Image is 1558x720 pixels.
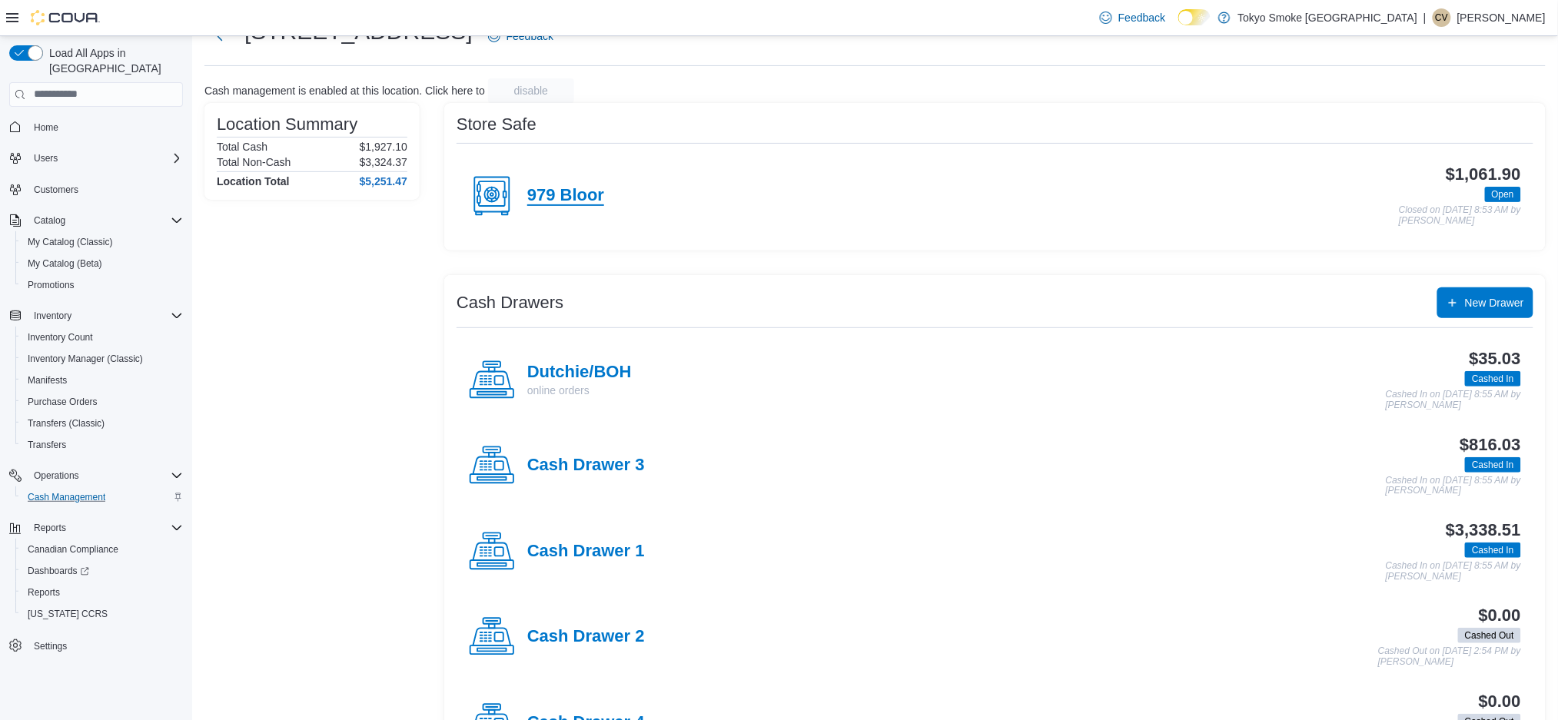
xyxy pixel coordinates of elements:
[22,488,111,506] a: Cash Management
[527,186,604,206] h4: 979 Bloor
[217,156,291,168] h6: Total Non-Cash
[43,45,183,76] span: Load All Apps in [GEOGRAPHIC_DATA]
[28,257,102,270] span: My Catalog (Beta)
[28,211,71,230] button: Catalog
[34,184,78,196] span: Customers
[15,391,189,413] button: Purchase Orders
[34,121,58,134] span: Home
[22,276,81,294] a: Promotions
[15,370,189,391] button: Manifests
[22,328,183,347] span: Inventory Count
[22,393,104,411] a: Purchase Orders
[28,149,64,168] button: Users
[34,214,65,227] span: Catalog
[15,327,189,348] button: Inventory Count
[217,115,357,134] h3: Location Summary
[457,294,563,312] h3: Cash Drawers
[1485,187,1521,202] span: Open
[1437,287,1533,318] button: New Drawer
[1378,646,1521,667] p: Cashed Out on [DATE] 2:54 PM by [PERSON_NAME]
[9,110,183,697] nav: Complex example
[22,233,183,251] span: My Catalog (Classic)
[31,10,100,25] img: Cova
[527,627,645,647] h4: Cash Drawer 2
[22,371,73,390] a: Manifests
[28,118,183,137] span: Home
[1465,457,1521,473] span: Cashed In
[3,148,189,169] button: Users
[1238,8,1418,27] p: Tokyo Smoke [GEOGRAPHIC_DATA]
[22,350,149,368] a: Inventory Manager (Classic)
[34,310,71,322] span: Inventory
[28,565,89,577] span: Dashboards
[1446,165,1521,184] h3: $1,061.90
[15,413,189,434] button: Transfers (Classic)
[3,305,189,327] button: Inventory
[1399,205,1521,226] p: Closed on [DATE] 8:53 AM by [PERSON_NAME]
[34,152,58,164] span: Users
[15,582,189,603] button: Reports
[1460,436,1521,454] h3: $816.03
[28,466,85,485] button: Operations
[488,78,574,103] button: disable
[204,21,235,51] button: Next
[15,253,189,274] button: My Catalog (Beta)
[1386,476,1521,496] p: Cashed In on [DATE] 8:55 AM by [PERSON_NAME]
[217,141,267,153] h6: Total Cash
[28,543,118,556] span: Canadian Compliance
[527,542,645,562] h4: Cash Drawer 1
[34,522,66,534] span: Reports
[22,605,183,623] span: Washington CCRS
[22,540,183,559] span: Canadian Compliance
[28,307,183,325] span: Inventory
[3,634,189,656] button: Settings
[15,434,189,456] button: Transfers
[15,539,189,560] button: Canadian Compliance
[22,414,111,433] a: Transfers (Classic)
[1178,9,1211,25] input: Dark Mode
[360,175,407,187] h4: $5,251.47
[22,583,66,602] a: Reports
[28,519,72,537] button: Reports
[1178,25,1179,26] span: Dark Mode
[28,374,67,387] span: Manifests
[15,348,189,370] button: Inventory Manager (Classic)
[22,488,183,506] span: Cash Management
[22,540,125,559] a: Canadian Compliance
[22,583,183,602] span: Reports
[457,115,536,134] h3: Store Safe
[28,236,113,248] span: My Catalog (Classic)
[1479,692,1521,711] h3: $0.00
[15,560,189,582] a: Dashboards
[22,233,119,251] a: My Catalog (Classic)
[1472,458,1514,472] span: Cashed In
[28,396,98,408] span: Purchase Orders
[28,586,60,599] span: Reports
[527,456,645,476] h4: Cash Drawer 3
[360,156,407,168] p: $3,324.37
[28,118,65,137] a: Home
[22,254,108,273] a: My Catalog (Beta)
[28,307,78,325] button: Inventory
[1386,390,1521,410] p: Cashed In on [DATE] 8:55 AM by [PERSON_NAME]
[22,436,183,454] span: Transfers
[1436,8,1449,27] span: CV
[28,637,73,655] a: Settings
[1465,542,1521,558] span: Cashed In
[34,469,79,482] span: Operations
[28,466,183,485] span: Operations
[28,491,105,503] span: Cash Management
[1472,372,1514,386] span: Cashed In
[1472,543,1514,557] span: Cashed In
[482,21,560,51] a: Feedback
[527,383,632,398] p: online orders
[217,175,290,187] h4: Location Total
[3,517,189,539] button: Reports
[28,181,85,199] a: Customers
[28,279,75,291] span: Promotions
[1118,10,1165,25] span: Feedback
[28,608,108,620] span: [US_STATE] CCRS
[527,363,632,383] h4: Dutchie/BOH
[1446,521,1521,539] h3: $3,338.51
[22,371,183,390] span: Manifests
